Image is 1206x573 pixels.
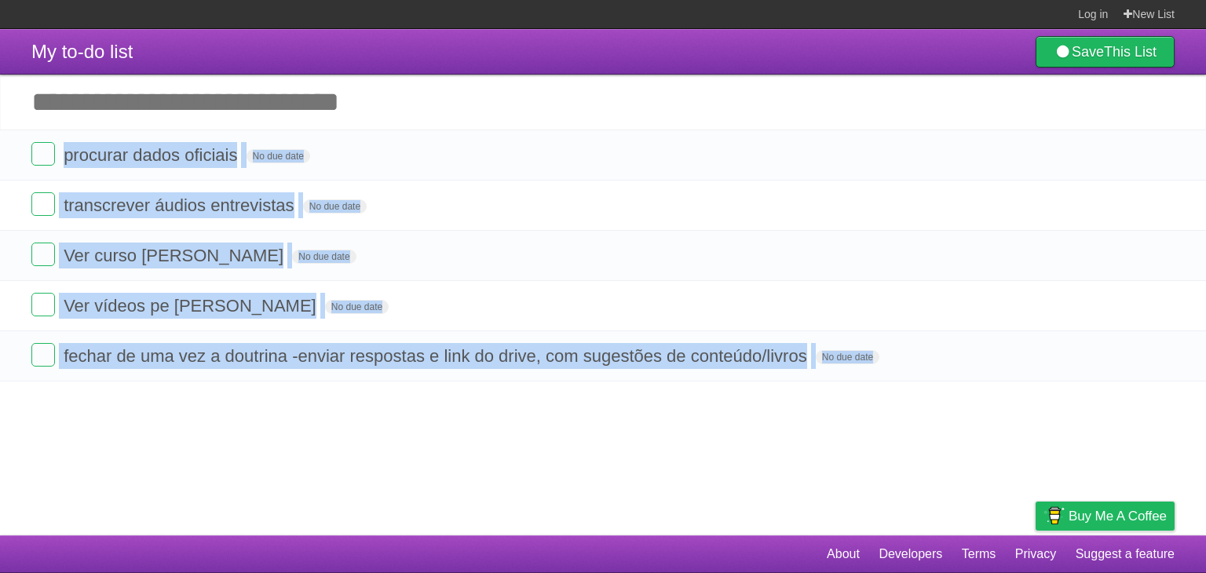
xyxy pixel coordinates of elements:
[31,293,55,316] label: Done
[879,539,942,569] a: Developers
[962,539,996,569] a: Terms
[31,343,55,367] label: Done
[31,41,133,62] span: My to-do list
[31,243,55,266] label: Done
[64,346,811,366] span: fechar de uma vez a doutrina -enviar respostas e link do drive, com sugestões de conteúdo/livros
[64,145,241,165] span: procurar dados oficiais
[31,192,55,216] label: Done
[325,300,389,314] span: No due date
[1043,502,1065,529] img: Buy me a coffee
[303,199,367,214] span: No due date
[827,539,860,569] a: About
[1104,44,1157,60] b: This List
[1069,502,1167,530] span: Buy me a coffee
[1076,539,1175,569] a: Suggest a feature
[247,149,310,163] span: No due date
[816,350,879,364] span: No due date
[64,296,320,316] span: Ver vídeos pe [PERSON_NAME]
[1036,502,1175,531] a: Buy me a coffee
[1015,539,1056,569] a: Privacy
[31,142,55,166] label: Done
[64,195,298,215] span: transcrever áudios entrevistas
[1036,36,1175,68] a: SaveThis List
[64,246,287,265] span: Ver curso [PERSON_NAME]
[292,250,356,264] span: No due date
